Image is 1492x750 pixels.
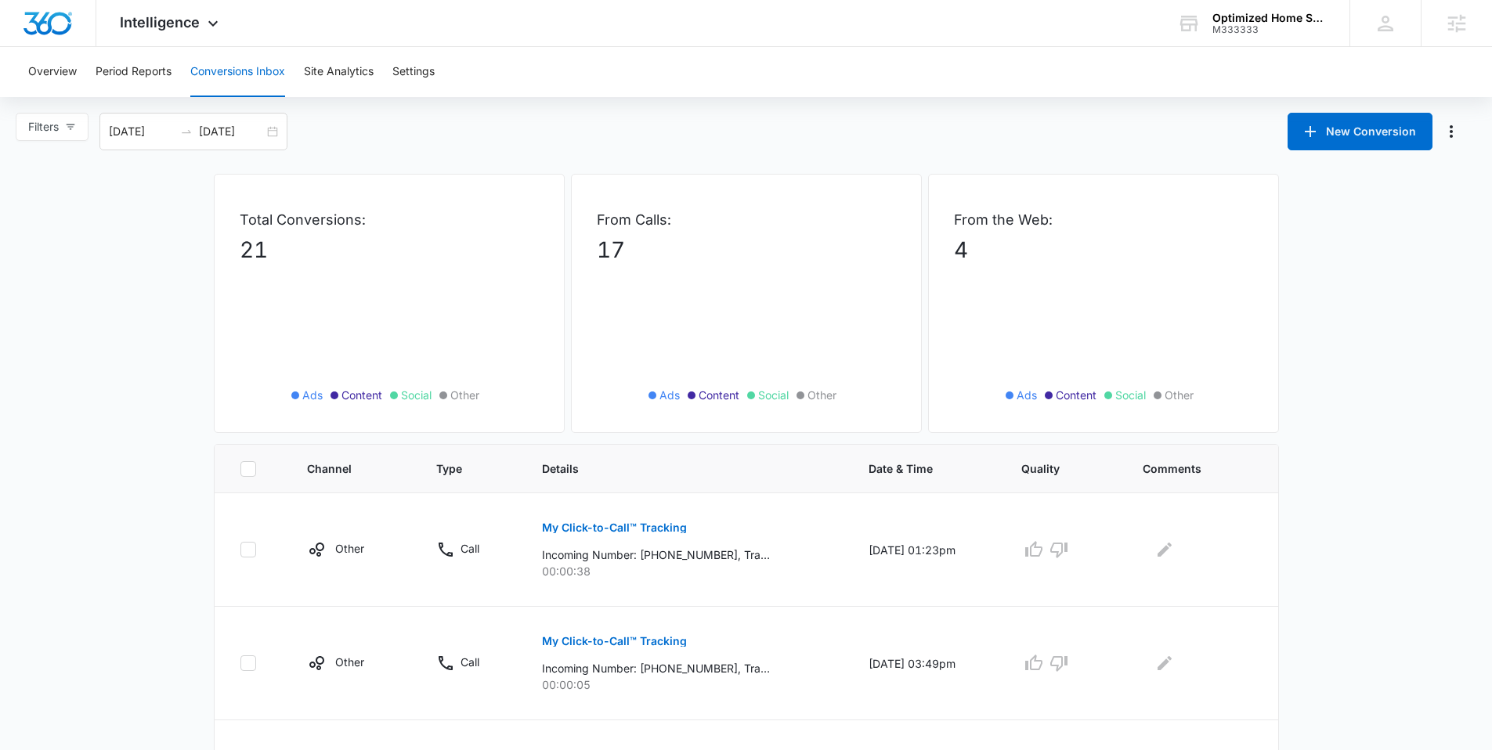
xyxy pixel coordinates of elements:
[180,125,193,138] span: to
[180,125,193,138] span: swap-right
[542,660,770,676] p: Incoming Number: [PHONE_NUMBER], Tracking Number: [PHONE_NUMBER], Ring To: [PHONE_NUMBER], Caller...
[850,493,1002,607] td: [DATE] 01:23pm
[807,387,836,403] span: Other
[542,546,770,563] p: Incoming Number: [PHONE_NUMBER], Tracking Number: [PHONE_NUMBER], Ring To: [PHONE_NUMBER], Caller...
[461,654,479,670] p: Call
[542,636,687,647] p: My Click-to-Call™ Tracking
[1152,537,1177,562] button: Edit Comments
[461,540,479,557] p: Call
[341,387,382,403] span: Content
[16,113,89,141] button: Filters
[1165,387,1194,403] span: Other
[954,233,1253,266] p: 4
[1021,460,1082,477] span: Quality
[304,47,374,97] button: Site Analytics
[1115,387,1146,403] span: Social
[542,522,687,533] p: My Click-to-Call™ Tracking
[597,233,896,266] p: 17
[699,387,739,403] span: Content
[1143,460,1230,477] span: Comments
[1439,119,1464,144] button: Manage Numbers
[307,460,376,477] span: Channel
[392,47,435,97] button: Settings
[1288,113,1432,150] button: New Conversion
[597,209,896,230] p: From Calls:
[240,209,539,230] p: Total Conversions:
[542,622,687,660] button: My Click-to-Call™ Tracking
[542,563,831,579] p: 00:00:38
[1152,651,1177,676] button: Edit Comments
[758,387,789,403] span: Social
[542,676,831,693] p: 00:00:05
[850,607,1002,720] td: [DATE] 03:49pm
[1212,12,1327,24] div: account name
[28,118,59,135] span: Filters
[190,47,285,97] button: Conversions Inbox
[109,123,174,140] input: Start date
[542,460,808,477] span: Details
[28,47,77,97] button: Overview
[302,387,323,403] span: Ads
[1212,24,1327,35] div: account id
[96,47,172,97] button: Period Reports
[240,233,539,266] p: 21
[659,387,680,403] span: Ads
[199,123,264,140] input: End date
[436,460,482,477] span: Type
[335,654,364,670] p: Other
[450,387,479,403] span: Other
[869,460,961,477] span: Date & Time
[401,387,432,403] span: Social
[1056,387,1096,403] span: Content
[954,209,1253,230] p: From the Web:
[542,509,687,546] button: My Click-to-Call™ Tracking
[120,14,200,31] span: Intelligence
[335,540,364,557] p: Other
[1017,387,1037,403] span: Ads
